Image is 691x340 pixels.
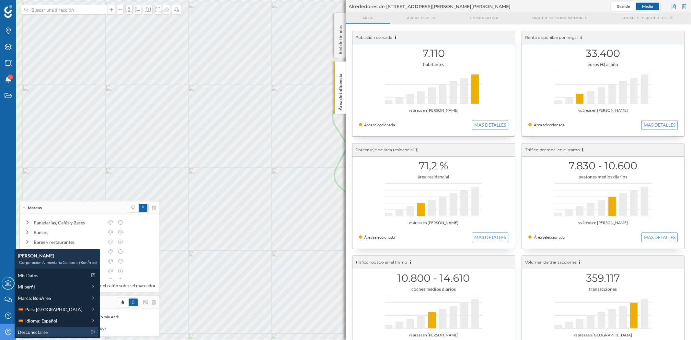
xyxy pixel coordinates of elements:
[522,143,684,157] div: Tráfico peatonal en el tramo
[4,5,12,18] img: Geoblink Logo
[522,256,684,269] div: Volumen de transacciones
[359,286,508,292] div: coches medios diarios
[352,143,515,157] div: Porcentaje de área residencial
[528,160,678,172] h1: 7.830 - 10.600
[407,16,436,20] span: Áreas espejo
[359,160,508,172] h1: 71,2 %
[359,61,508,68] div: habitantes
[641,120,678,130] button: MAS DETALLES
[359,107,508,114] div: vs áreas en [PERSON_NAME]
[359,174,508,180] div: área residencial
[359,332,508,338] div: vs áreas en [PERSON_NAME]
[13,5,36,10] span: Soporte
[25,306,82,313] span: País: [GEOGRAPHIC_DATA]
[359,47,508,60] h1: 7.110
[364,235,395,240] span: Área seleccionada
[18,283,35,290] span: Mi perfil
[642,4,653,9] span: Medio
[528,272,678,284] h1: 359.117
[359,272,508,284] h1: 10.800 - 14.610
[337,71,343,110] p: Área de influencia
[18,329,48,335] span: Desconectarse
[364,122,395,127] span: Área seleccionada
[532,16,587,20] span: Origen de consumidores
[617,4,630,9] span: Grande
[641,232,678,242] button: MAS DETALLES
[622,16,667,20] span: Locales disponibles
[528,220,678,226] div: vs áreas en [PERSON_NAME]
[352,31,515,44] div: Población censada
[528,47,678,60] h1: 33.400
[25,317,57,324] span: Idioma: Español
[34,229,104,236] div: Bancos
[528,174,678,180] div: peatones medios diarios
[349,3,511,10] span: Alrededores de [STREET_ADDRESS][PERSON_NAME][PERSON_NAME]
[470,16,498,20] span: Comparativa
[363,16,373,20] span: Area
[18,295,51,301] span: Marca: BonÀrea
[522,31,684,44] div: Renta disponible por hogar
[9,74,11,80] span: 3
[18,253,97,259] div: [PERSON_NAME]
[472,232,508,242] button: MAS DETALLES
[352,256,515,269] div: Tráfico rodado en el tramo
[528,107,678,114] div: vs áreas en [PERSON_NAME]
[528,286,678,292] div: transacciones
[28,205,42,211] span: Marcas
[528,332,678,338] div: vs áreas en [GEOGRAPHIC_DATA]
[18,272,38,279] span: Mis Datos
[18,259,97,266] div: Corporación Alimentaria Guissona (BonÀrea)
[34,219,104,226] div: Panaderías, Cafés y Bares
[528,61,678,68] div: euros (€) al año
[337,23,343,54] p: Red de tiendas
[534,235,565,240] span: Área seleccionada
[534,122,565,127] span: Área seleccionada
[34,239,104,245] div: Bares y restaurantes
[359,220,508,226] div: vs áreas en [PERSON_NAME]
[34,248,104,255] div: Cash and carry
[472,120,508,130] button: MAS DETALLES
